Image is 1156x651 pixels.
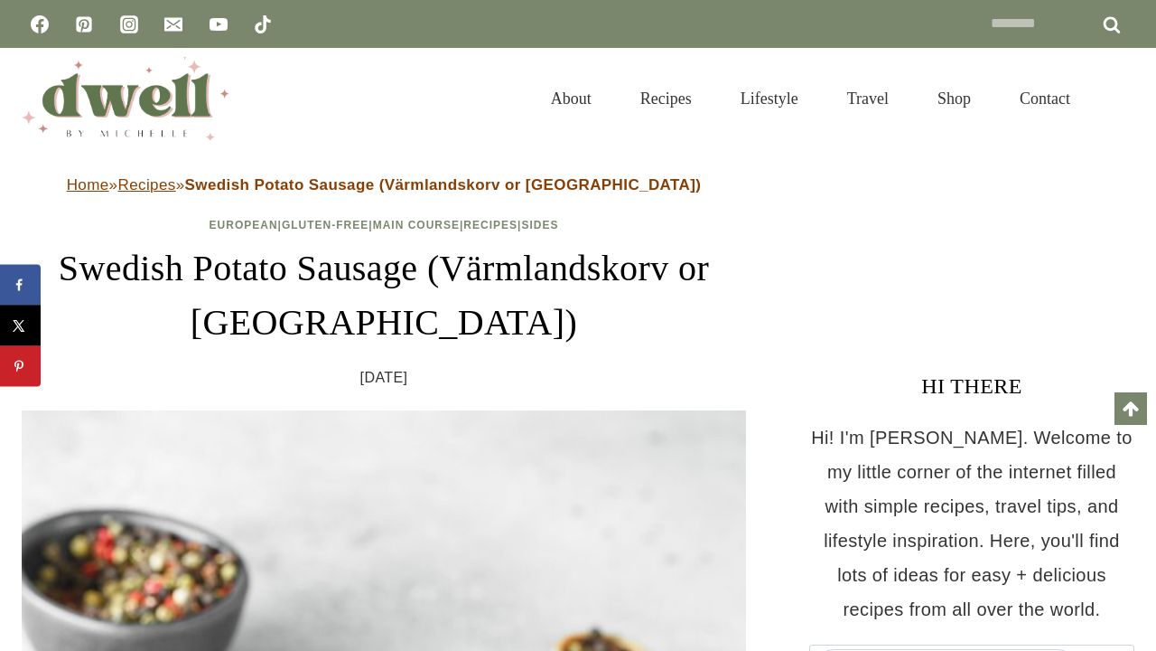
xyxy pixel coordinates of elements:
[913,67,995,130] a: Shop
[67,176,109,193] a: Home
[155,6,191,42] a: Email
[360,364,408,392] time: [DATE]
[1114,392,1147,425] a: Scroll to top
[22,57,229,140] img: DWELL by michelle
[245,6,281,42] a: TikTok
[823,67,913,130] a: Travel
[995,67,1095,130] a: Contact
[22,241,746,350] h1: Swedish Potato Sausage (Värmlandskorv or [GEOGRAPHIC_DATA])
[716,67,823,130] a: Lifestyle
[22,6,58,42] a: Facebook
[527,67,616,130] a: About
[185,176,702,193] strong: Swedish Potato Sausage (Värmlandskorv or [GEOGRAPHIC_DATA])
[463,219,517,231] a: Recipes
[809,370,1134,402] h3: HI THERE
[66,6,102,42] a: Pinterest
[282,219,368,231] a: Gluten-Free
[117,176,175,193] a: Recipes
[809,420,1134,627] p: Hi! I'm [PERSON_NAME]. Welcome to my little corner of the internet filled with simple recipes, tr...
[1104,83,1134,114] button: View Search Form
[210,219,278,231] a: European
[210,219,559,231] span: | | | |
[616,67,716,130] a: Recipes
[200,6,237,42] a: YouTube
[111,6,147,42] a: Instagram
[67,176,702,193] span: » »
[521,219,558,231] a: Sides
[373,219,460,231] a: Main Course
[527,67,1095,130] nav: Primary Navigation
